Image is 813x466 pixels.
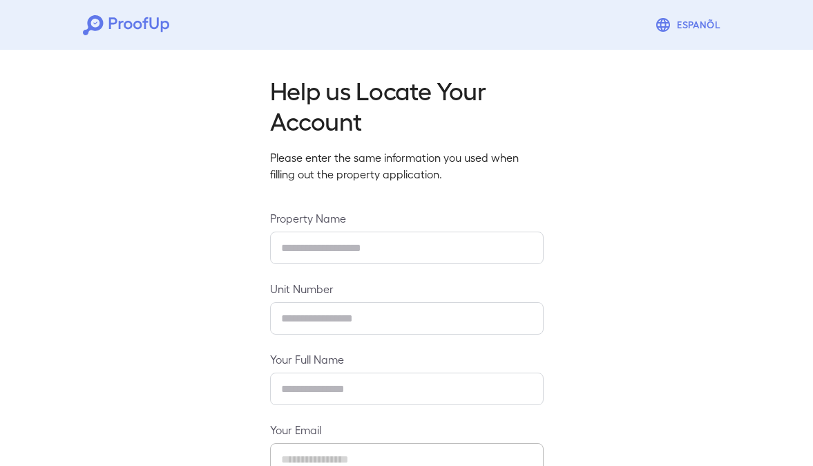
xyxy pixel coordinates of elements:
button: Espanõl [649,11,730,39]
label: Property Name [270,210,544,226]
label: Your Email [270,422,544,438]
p: Please enter the same information you used when filling out the property application. [270,149,544,183]
label: Unit Number [270,281,544,297]
h2: Help us Locate Your Account [270,75,544,136]
label: Your Full Name [270,351,544,367]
